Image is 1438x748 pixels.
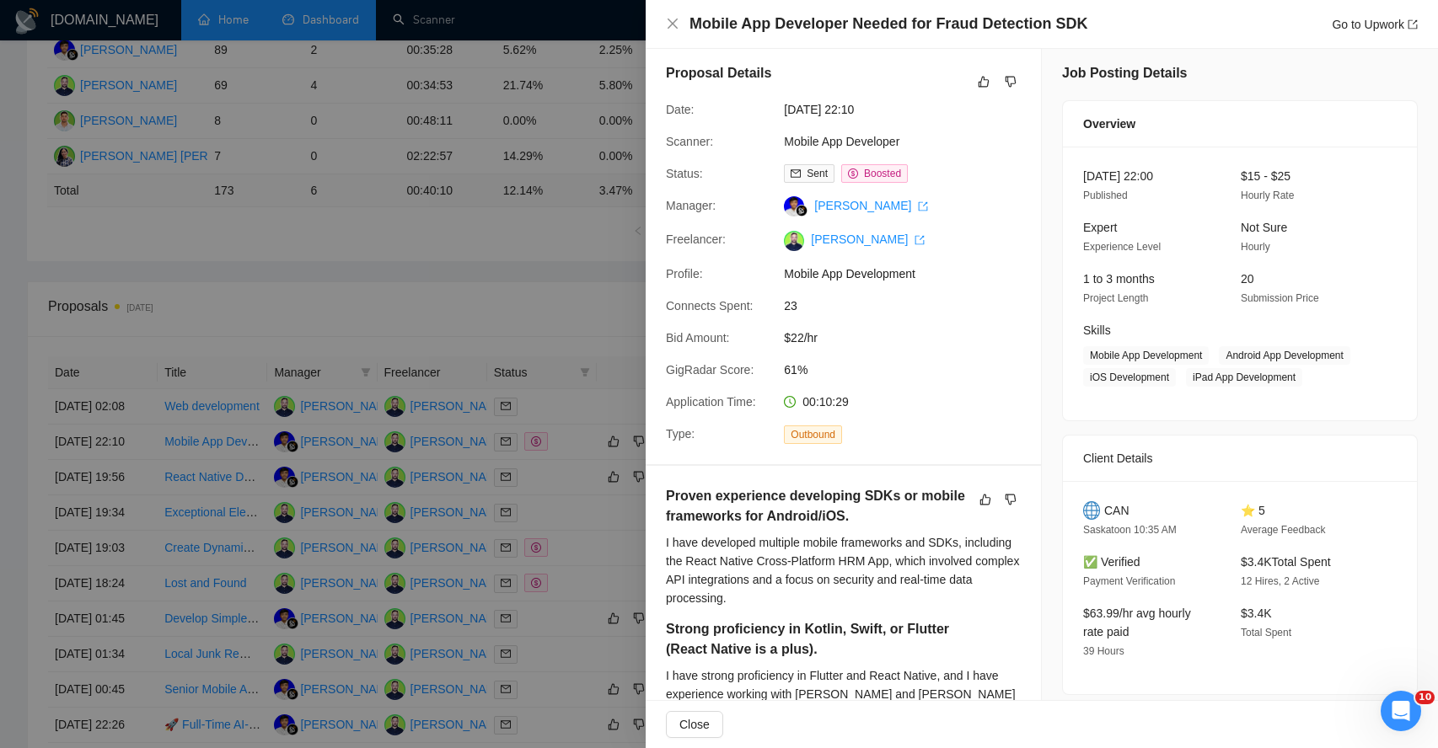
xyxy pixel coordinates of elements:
span: 00:10:29 [802,395,849,409]
span: CAN [1104,501,1129,520]
span: export [915,235,925,245]
span: GigRadar Score: [666,363,754,377]
h5: Job Posting Details [1062,63,1187,83]
h4: Mobile App Developer Needed for Fraud Detection SDK [689,13,1087,35]
span: Status: [666,167,703,180]
span: Sent [807,168,828,179]
span: Not Sure [1241,221,1287,234]
div: I have developed multiple mobile frameworks and SDKs, including the React Native Cross-Platform H... [666,533,1021,607]
a: [PERSON_NAME] export [814,199,928,212]
span: 20 [1241,272,1254,286]
span: export [1408,19,1418,29]
span: Submission Price [1241,292,1319,304]
span: iPad App Development [1186,368,1302,387]
span: clock-circle [784,396,796,408]
span: Mobile App Development [1083,346,1209,365]
span: Outbound [784,425,842,444]
span: Published [1083,190,1128,201]
span: $15 - $25 [1241,169,1290,183]
span: Manager: [666,199,716,212]
span: 61% [784,361,1037,379]
span: export [918,201,928,211]
span: iOS Development [1083,368,1176,387]
span: [DATE] 22:00 [1083,169,1153,183]
span: Average Feedback [1241,524,1326,536]
span: Boosted [864,168,901,179]
span: ✅ Verified [1083,555,1140,569]
span: Type: [666,427,695,441]
span: $3.4K [1241,606,1272,620]
span: 1 to 3 months [1083,272,1155,286]
button: like [974,72,994,92]
span: 39 Hours [1083,645,1124,657]
img: gigradar-bm.png [796,205,808,216]
iframe: Intercom live chat [1381,691,1421,731]
a: Go to Upworkexport [1332,18,1418,31]
span: $22/hr [784,329,1037,347]
span: like [978,75,990,88]
img: c1_CvyS9CxCoSJC3mD3BH92RPhVJClFqPvkRQBDCSy2tztzXYjDvTSff_hzb3jbmjQ [784,231,804,251]
span: Overview [1083,115,1135,133]
span: Payment Verification [1083,575,1175,587]
span: Total Spent [1241,627,1291,638]
span: Hourly Rate [1241,190,1294,201]
img: 🌐 [1083,501,1100,520]
button: like [975,489,995,510]
span: Scanner: [666,135,713,148]
span: ⭐ 5 [1241,504,1265,517]
button: dislike [1001,72,1021,92]
span: Close [679,715,710,734]
span: dislike [1005,75,1017,88]
span: Expert [1083,221,1117,234]
span: Date: [666,103,694,116]
span: Profile: [666,267,703,280]
span: Skills [1083,323,1111,337]
div: Client Details [1083,435,1397,481]
span: Freelancer: [666,232,726,246]
span: 12 Hires, 2 Active [1241,575,1319,587]
h5: Strong proficiency in Kotlin, Swift, or Flutter (React Native is a plus). [666,619,968,660]
span: like [979,493,991,506]
span: Application Time: [666,395,756,409]
span: Mobile App Development [784,264,1037,283]
span: Android App Development [1219,346,1349,365]
h5: Proposal Details [666,63,771,83]
div: I have strong proficiency in Flutter and React Native, and I have experience working with [PERSON... [666,666,1021,722]
span: Experience Level [1083,241,1161,253]
span: Project Length [1083,292,1148,304]
span: Saskatoon 10:35 AM [1083,524,1177,536]
span: [DATE] 22:10 [784,100,1037,119]
span: close [666,17,679,30]
button: Close [666,17,679,31]
h5: Proven experience developing SDKs or mobile frameworks for Android/iOS. [666,486,968,526]
span: dollar [848,168,858,179]
button: dislike [1001,489,1021,510]
span: Connects Spent: [666,299,754,313]
a: [PERSON_NAME] export [811,232,925,246]
span: Bid Amount: [666,331,730,345]
span: 10 [1415,691,1435,704]
a: Mobile App Developer [784,135,899,148]
span: 23 [784,297,1037,315]
span: mail [791,168,801,179]
span: Hourly [1241,241,1270,253]
span: $3.4K Total Spent [1241,555,1331,569]
span: dislike [1005,493,1017,506]
span: $63.99/hr avg hourly rate paid [1083,606,1191,638]
button: Close [666,711,723,738]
